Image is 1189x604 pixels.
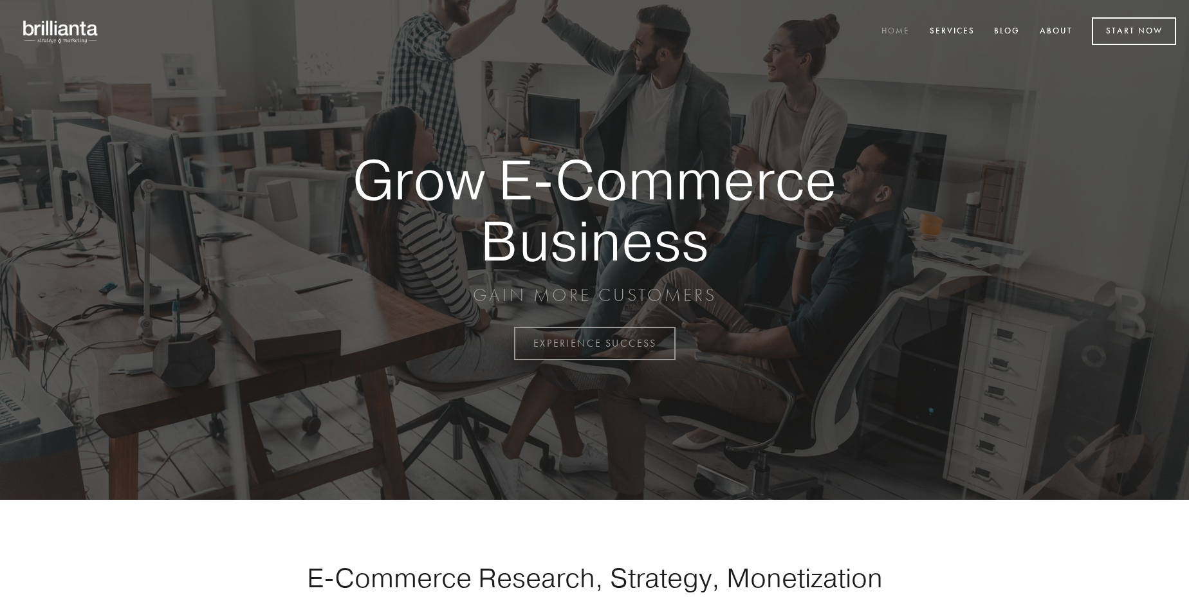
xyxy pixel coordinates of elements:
a: Start Now [1092,17,1176,45]
a: Services [921,21,983,42]
strong: Grow E-Commerce Business [308,149,881,271]
p: GAIN MORE CUSTOMERS [308,284,881,307]
h1: E-Commerce Research, Strategy, Monetization [266,562,923,594]
a: About [1031,21,1081,42]
a: Home [873,21,918,42]
a: EXPERIENCE SUCCESS [514,327,676,360]
a: Blog [986,21,1028,42]
img: brillianta - research, strategy, marketing [13,13,109,50]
